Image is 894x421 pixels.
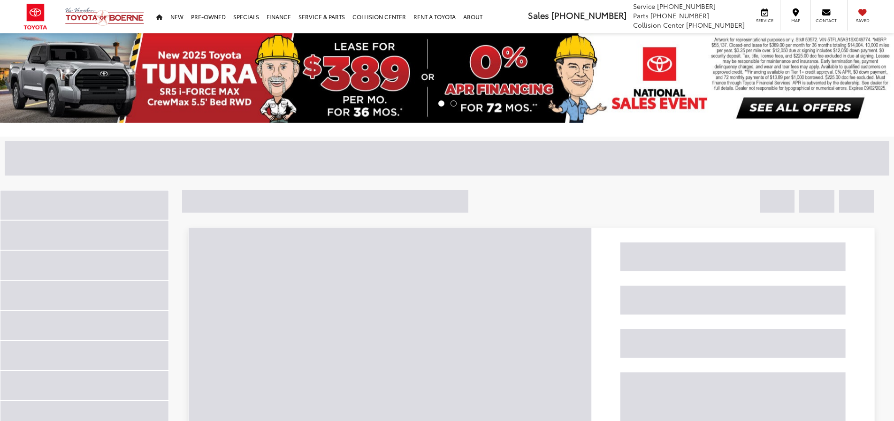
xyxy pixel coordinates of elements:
img: Vic Vaughan Toyota of Boerne [65,7,145,26]
span: [PHONE_NUMBER] [650,11,709,20]
span: Service [633,1,655,11]
span: [PHONE_NUMBER] [551,9,627,21]
span: [PHONE_NUMBER] [686,20,745,30]
span: Service [754,17,775,23]
span: Parts [633,11,649,20]
span: Map [785,17,806,23]
span: Saved [852,17,873,23]
span: Contact [816,17,837,23]
span: Collision Center [633,20,684,30]
span: Sales [528,9,549,21]
span: [PHONE_NUMBER] [657,1,716,11]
